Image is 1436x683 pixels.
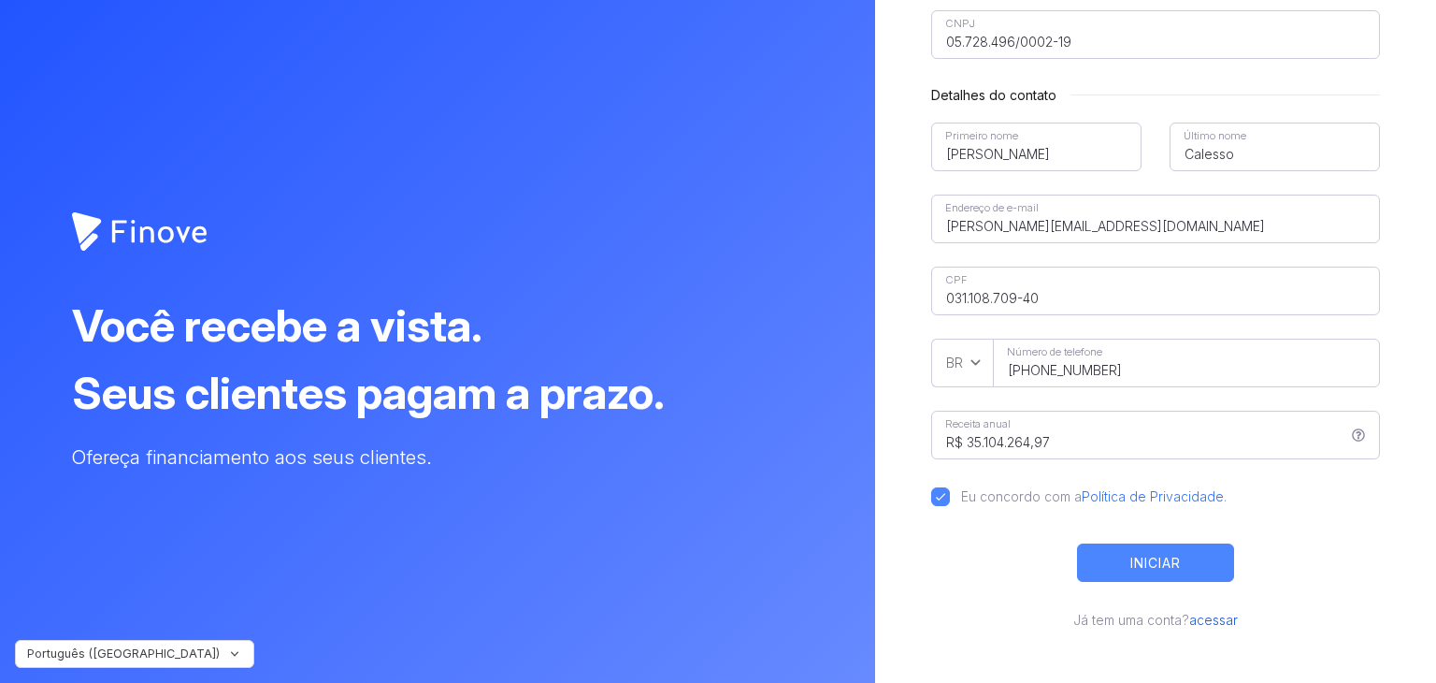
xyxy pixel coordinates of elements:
input: Endereço de e-mail [931,195,1380,243]
input: Receita anual [931,411,1380,459]
h3: Detalhes do contato [931,87,1380,104]
a: acessar [1189,612,1238,628]
div: Você recebe a vista. Seus clientes pagam a prazo. [72,292,795,427]
div: Ofereça financiamento aos seus clientes. [72,443,875,472]
a: Política de Privacidade [1082,488,1224,504]
button: INICIAR [1077,544,1234,582]
button: Português ([GEOGRAPHIC_DATA]) [15,640,254,668]
span: Português ([GEOGRAPHIC_DATA]) [27,647,220,661]
input: Último nome [1170,123,1380,171]
div: Eu concordo com a . [961,487,1227,506]
p: Já tem uma conta? [931,610,1380,630]
input: Primeiro nome [931,123,1142,171]
input: CPF [931,267,1380,315]
input: CNPJ [931,10,1380,59]
input: Número de telefone [993,339,1380,387]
